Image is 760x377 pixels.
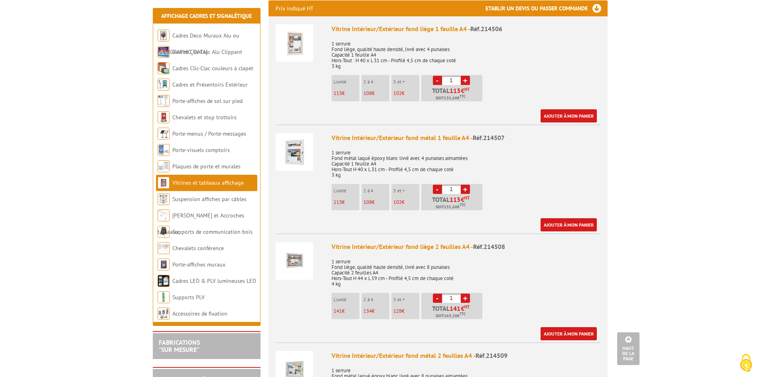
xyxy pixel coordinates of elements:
p: Prix indiqué HT [276,0,314,16]
span: € [461,305,464,312]
span: Soit € [436,95,466,101]
a: + [461,294,470,303]
p: L'unité [334,188,359,193]
p: Total [423,196,482,210]
span: 113 [450,196,461,203]
a: [PERSON_NAME] et Accroches tableaux [158,212,244,235]
span: 108 [363,199,372,205]
span: 135,60 [444,204,457,210]
sup: TTC [460,203,466,207]
p: € [334,308,359,314]
a: Plaques de porte et murales [172,163,241,170]
sup: HT [464,195,470,201]
p: 1 serrure Fond métal laqué époxy blanc livré avec 4 punaises aimantées Capacité 1 feuille A4 Hors... [332,144,600,178]
span: Réf.214506 [470,25,502,33]
a: Cadres et Présentoirs Extérieur [172,81,248,88]
img: Accessoires de fixation [158,308,170,320]
span: 134 [363,308,372,314]
p: € [363,199,389,205]
span: € [461,87,464,94]
p: 2 à 4 [363,188,389,193]
p: L'unité [334,79,359,85]
a: Haut de la page [617,332,640,365]
img: Porte-visuels comptoirs [158,144,170,156]
span: Réf.214507 [473,134,505,142]
a: Porte-menus / Porte-messages [172,130,246,137]
span: 113 [334,90,342,97]
div: Vitrine Intérieur/Extérieur fond liège 1 feuille A4 - [332,24,600,34]
p: 2 à 4 [363,79,389,85]
img: Supports PLV [158,291,170,303]
a: Porte-visuels comptoirs [172,146,230,154]
img: Vitrines et tableaux affichage [158,177,170,189]
span: 102 [393,199,402,205]
p: 5 et + [393,79,419,85]
a: Supports de communication bois [172,228,253,235]
p: 1 serrure Fond liège, qualité haute densité, livré avec 8 punaises Capacité 2 feuilles A4 Hors-To... [332,253,600,287]
a: - [433,294,442,303]
span: 141 [334,308,342,314]
button: Cookies (fenêtre modale) [732,350,760,377]
p: 1 serrure Fond liège, qualité haute densité, livré avec 4 punaises Capacité 1 feuille A4 Hors-Tou... [332,36,600,69]
img: Chevalets et stop trottoirs [158,111,170,123]
a: Vitrines et tableaux affichage [172,179,244,186]
p: 5 et + [393,188,419,193]
img: Vitrine Intérieur/Extérieur fond liège 1 feuille A4 [276,24,313,62]
img: Cookies (fenêtre modale) [736,353,756,373]
img: Cimaises et Accroches tableaux [158,209,170,221]
sup: HT [464,87,470,92]
sup: TTC [460,312,466,316]
a: Cadres Clic-Clac couleurs à clapet [172,65,253,72]
span: Réf.214508 [473,243,505,251]
span: 102 [393,90,402,97]
a: + [461,185,470,194]
div: Vitrine Intérieur/Extérieur fond liège 2 feuilles A4 - [332,242,600,251]
a: Affichage Cadres et Signalétique [161,12,252,20]
span: 169,20 [444,313,457,319]
p: 5 et + [393,297,419,302]
a: Ajouter à mon panier [541,109,597,122]
p: € [334,91,359,96]
a: Chevalets et stop trottoirs [172,114,237,121]
a: Suspension affiches par câbles [172,195,247,203]
a: Ajouter à mon panier [541,218,597,231]
img: Suspension affiches par câbles [158,193,170,205]
a: Porte-affiches muraux [172,261,225,268]
p: € [363,91,389,96]
a: Porte-affiches de sol sur pied [172,97,243,105]
a: Cadres LED & PLV lumineuses LED [172,277,256,284]
span: 113 [334,199,342,205]
div: Vitrine Intérieur/Extérieur fond métal 2 feuilles A4 - [332,351,600,360]
img: Chevalets conférence [158,242,170,254]
p: € [334,199,359,205]
img: Cadres Deco Muraux Alu ou Bois [158,30,170,41]
span: 141 [450,305,461,312]
span: 128 [393,308,402,314]
span: 108 [363,90,372,97]
p: € [393,91,419,96]
h3: Etablir un devis ou passer commande [486,0,608,16]
p: 2 à 4 [363,297,389,302]
span: Réf.214509 [476,351,507,359]
p: Total [423,87,482,101]
a: Accessoires de fixation [172,310,227,317]
span: 135,60 [444,95,457,101]
a: Supports PLV [172,294,205,301]
a: Ajouter à mon panier [541,327,597,340]
img: Cadres et Présentoirs Extérieur [158,79,170,91]
img: Vitrine Intérieur/Extérieur fond liège 2 feuilles A4 [276,242,313,280]
img: Cadres LED & PLV lumineuses LED [158,275,170,287]
a: - [433,76,442,85]
img: Cadres Clic-Clac couleurs à clapet [158,62,170,74]
a: - [433,185,442,194]
sup: HT [464,304,470,310]
a: FABRICATIONS"Sur Mesure" [159,338,200,353]
img: Porte-affiches muraux [158,259,170,270]
img: Porte-menus / Porte-messages [158,128,170,140]
div: Vitrine Intérieur/Extérieur fond métal 1 feuille A4 - [332,133,600,142]
p: € [393,308,419,314]
p: € [363,308,389,314]
span: € [461,196,464,203]
img: Vitrine Intérieur/Extérieur fond métal 1 feuille A4 [276,133,313,171]
p: € [393,199,419,205]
